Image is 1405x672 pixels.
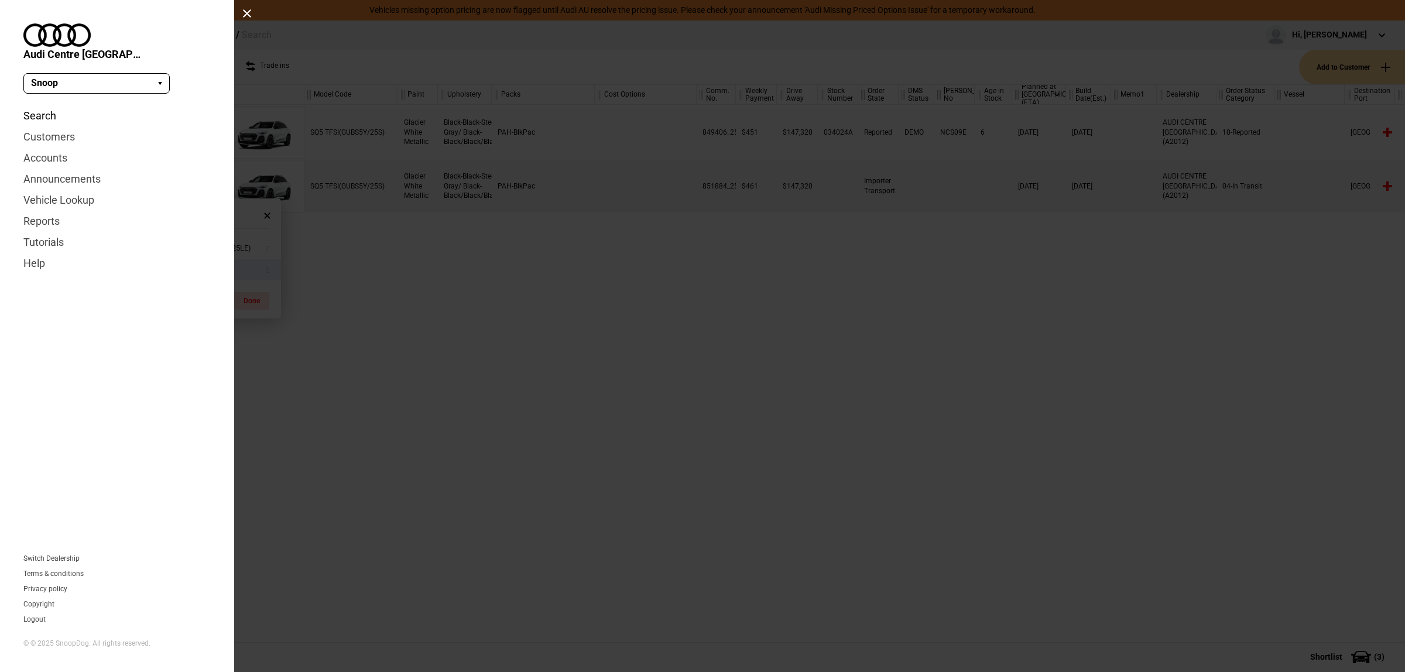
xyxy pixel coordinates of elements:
[23,23,91,47] img: audi.png
[23,211,211,232] a: Reports
[23,105,211,126] a: Search
[23,232,211,253] a: Tutorials
[23,148,211,169] a: Accounts
[23,601,54,608] a: Copyright
[23,169,211,190] a: Announcements
[23,616,46,623] button: Logout
[23,190,211,211] a: Vehicle Lookup
[23,555,80,562] a: Switch Dealership
[31,77,58,90] span: Snoop
[23,570,84,577] a: Terms & conditions
[23,585,67,592] a: Privacy policy
[23,47,140,61] span: Audi Centre [GEOGRAPHIC_DATA]
[23,126,211,148] a: Customers
[23,639,211,649] div: © © 2025 SnoopDog. All rights reserved.
[23,253,211,274] a: Help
